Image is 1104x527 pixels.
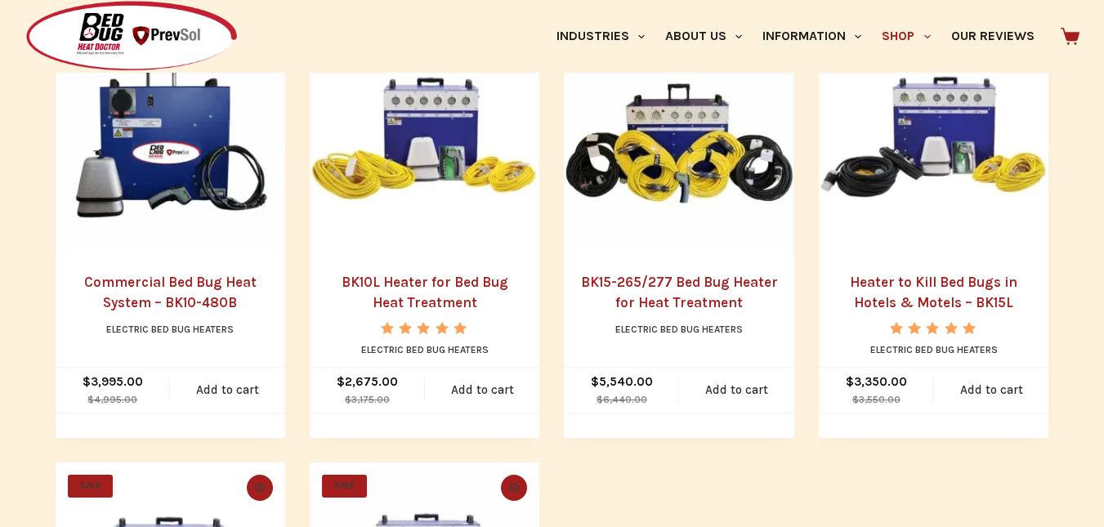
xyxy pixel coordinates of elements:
[890,322,977,334] div: Rated 5.00 out of 5
[337,374,398,389] bdi: 2,675.00
[934,368,1049,413] a: Add to cart: “Heater to Kill Bed Bugs in Hotels & Motels - BK15L”
[591,374,653,389] bdi: 5,540.00
[322,475,367,498] span: SALE
[87,394,94,405] span: $
[381,322,468,334] div: Rated 5.00 out of 5
[56,21,285,251] a: Commercial Bed Bug Heat System - BK10-480B
[679,368,794,413] a: Add to cart: “BK15-265/277 Bed Bug Heater for Heat Treatment”
[581,274,778,311] a: BK15-265/277 Bed Bug Heater for Heat Treatment
[381,322,468,372] span: Rated out of 5
[564,21,793,251] a: BK15-265/277 Bed Bug Heater for Heat Treatment
[361,344,489,355] a: Electric Bed Bug Heaters
[852,394,859,405] span: $
[852,394,901,405] bdi: 3,550.00
[310,21,539,251] a: BK10L Heater for Bed Bug Heat Treatment
[345,394,390,405] bdi: 3,175.00
[890,322,977,372] span: Rated out of 5
[68,475,113,498] span: SALE
[425,368,540,413] a: Add to cart: “BK10L Heater for Bed Bug Heat Treatment”
[83,374,143,389] bdi: 3,995.00
[247,475,273,501] button: Quick view toggle
[13,7,62,56] button: Open LiveChat chat widget
[87,394,137,405] bdi: 4,995.00
[337,374,345,389] span: $
[345,394,351,405] span: $
[850,274,1017,311] a: Heater to Kill Bed Bugs in Hotels & Motels – BK15L
[501,475,527,501] button: Quick view toggle
[591,374,599,389] span: $
[615,324,743,335] a: Electric Bed Bug Heaters
[83,374,91,389] span: $
[846,374,907,389] bdi: 3,350.00
[819,21,1048,251] a: Heater to Kill Bed Bugs in Hotels & Motels - BK15L
[846,374,854,389] span: $
[597,394,603,405] span: $
[106,324,234,335] a: Electric Bed Bug Heaters
[170,368,285,413] a: Add to cart: “Commercial Bed Bug Heat System - BK10-480B”
[597,394,647,405] bdi: 6,440.00
[342,274,508,311] a: BK10L Heater for Bed Bug Heat Treatment
[84,274,257,311] a: Commercial Bed Bug Heat System – BK10-480B
[870,344,998,355] a: Electric Bed Bug Heaters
